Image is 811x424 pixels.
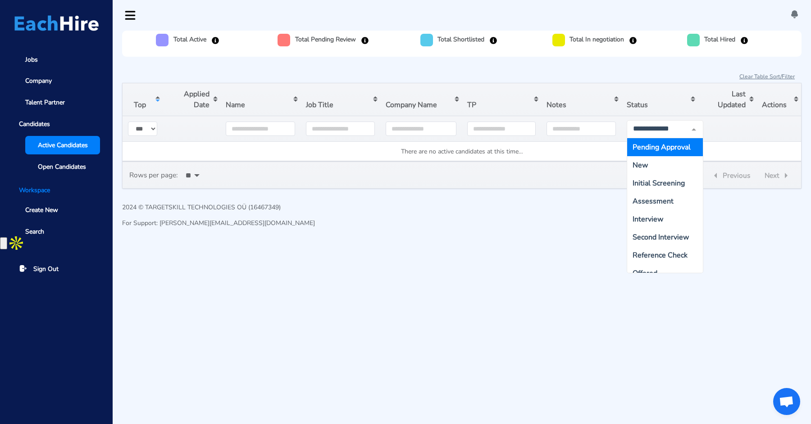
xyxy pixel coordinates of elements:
span: Jobs [25,55,38,64]
span: Sign Out [33,264,59,274]
a: Create New [13,201,100,220]
span: Talent Partner [25,98,65,107]
span: Active Candidates [38,140,88,150]
label: Rows per page: [129,170,178,180]
span: Reference Check [633,250,688,260]
span: New [633,160,648,170]
h6: Total In negotiation [570,35,624,44]
h6: Total Pending Review [295,35,356,44]
button: Next [762,169,794,181]
a: Search [13,222,100,241]
span: Assessment [633,196,674,206]
span: Candidates [13,115,100,133]
a: Company [13,72,100,90]
a: Open Candidates [25,158,100,176]
span: Initial Screening [633,178,685,188]
span: Previous [723,170,750,180]
h6: Total Active [173,35,206,44]
span: Second Interview [633,232,689,242]
span: Search [25,227,44,236]
span: Company [25,76,52,86]
u: Clear Table Sort/Filter [739,73,795,80]
span: Interview [633,214,663,224]
button: Previous [707,169,753,181]
li: Workspace [13,185,100,195]
button: Clear Table Sort/Filter [739,72,795,81]
span: Offered [633,268,657,278]
a: Talent Partner [13,93,100,112]
h6: Total Shortlisted [437,35,484,44]
a: Active Candidates [25,136,100,154]
img: Logo [14,15,99,31]
div: There are no active candidates at this time… [128,147,797,156]
div: Open chat [773,388,800,415]
img: Apollo [7,234,25,252]
span: Pending Approval [633,142,691,152]
a: Jobs [13,50,100,69]
span: Create New [25,205,58,215]
h6: Total Hired [704,35,735,44]
p: 2024 © TARGETSKILL TECHNOLOGIES OÜ (16467349) [122,203,315,212]
span: Open Candidates [38,162,86,171]
span: Next [765,170,779,180]
p: For Support: [PERSON_NAME][EMAIL_ADDRESS][DOMAIN_NAME] [122,218,315,228]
